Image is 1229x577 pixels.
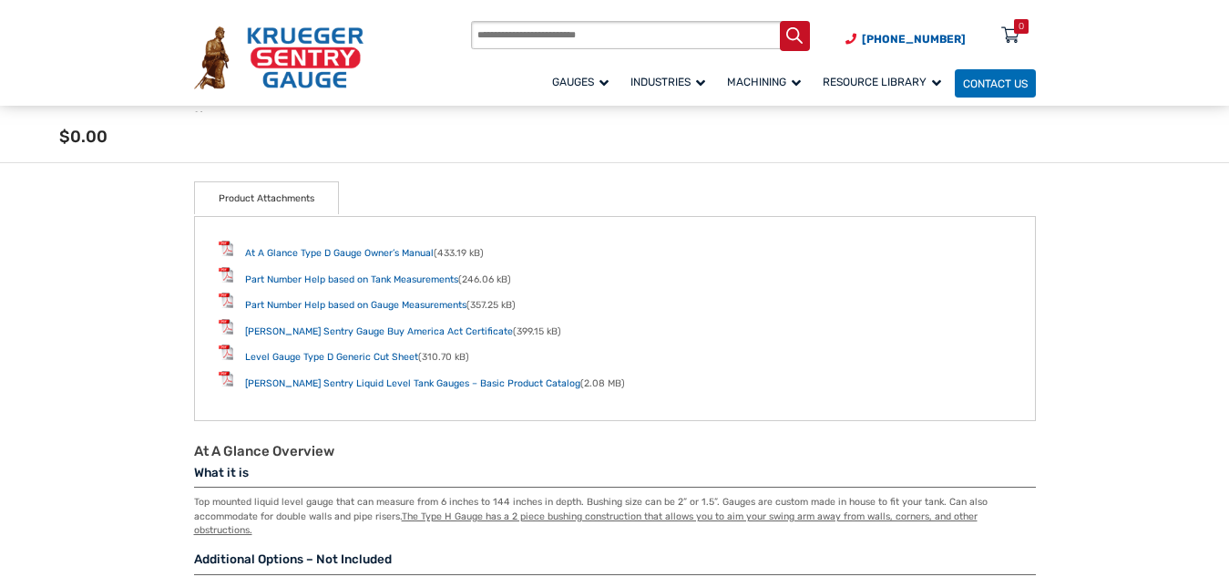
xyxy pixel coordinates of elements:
[194,443,1036,460] h2: At A Glance Overview
[862,33,966,46] span: [PHONE_NUMBER]
[1019,19,1024,34] div: 0
[219,371,1011,390] li: (2.08 MB)
[245,273,458,285] a: Part Number Help based on Tank Measurements
[245,351,418,363] a: Level Gauge Type D Generic Cut Sheet
[622,67,719,98] a: Industries
[544,67,622,98] a: Gauges
[219,319,1011,338] li: (399.15 kB)
[245,247,434,259] a: At A Glance Type D Gauge Owner’s Manual
[245,377,580,389] a: [PERSON_NAME] Sentry Liquid Level Tank Gauges – Basic Product Catalog
[219,345,1011,364] li: (310.70 kB)
[245,325,513,337] a: [PERSON_NAME] Sentry Gauge Buy America Act Certificate
[963,77,1028,90] span: Contact Us
[219,182,314,215] a: Product Attachments
[219,241,1011,260] li: (433.19 kB)
[219,267,1011,286] li: (246.06 kB)
[59,127,108,147] span: $0.00
[194,551,1036,574] h3: Additional Options – Not Included
[219,293,1011,312] li: (357.25 kB)
[630,76,705,88] span: Industries
[727,76,801,88] span: Machining
[719,67,814,98] a: Machining
[814,67,955,98] a: Resource Library
[194,26,364,89] img: Krueger Sentry Gauge
[823,76,941,88] span: Resource Library
[245,299,466,311] a: Part Number Help based on Gauge Measurements
[552,76,609,88] span: Gauges
[845,31,966,47] a: Phone Number (920) 434-8860
[194,465,1036,488] h3: What it is
[194,495,1036,538] p: Top mounted liquid level gauge that can measure from 6 inches to 144 inches in depth. Bushing siz...
[194,510,978,537] u: The Type H Gauge has a 2 piece bushing construction that allows you to aim your swing arm away fr...
[955,69,1036,98] a: Contact Us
